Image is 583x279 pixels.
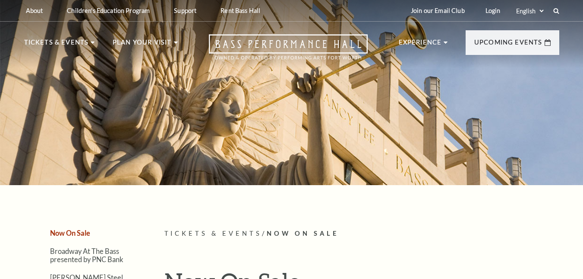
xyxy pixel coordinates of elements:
[474,37,542,53] p: Upcoming Events
[50,247,123,263] a: Broadway At The Bass presented by PNC Bank
[399,37,442,53] p: Experience
[267,230,339,237] span: Now On Sale
[24,37,89,53] p: Tickets & Events
[164,228,559,239] p: /
[174,7,196,14] p: Support
[164,230,262,237] span: Tickets & Events
[221,7,260,14] p: Rent Bass Hall
[50,229,90,237] a: Now On Sale
[26,7,43,14] p: About
[113,37,172,53] p: Plan Your Visit
[514,7,545,15] select: Select:
[67,7,150,14] p: Children's Education Program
